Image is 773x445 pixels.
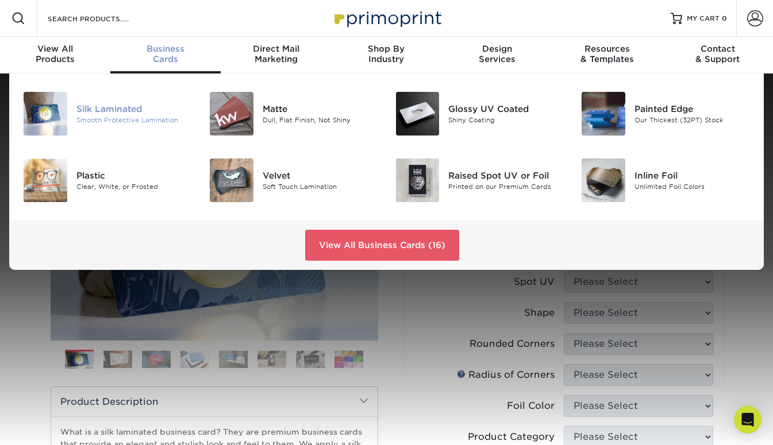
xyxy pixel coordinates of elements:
div: & Support [663,44,773,64]
div: Industry [331,44,441,64]
div: Marketing [221,44,331,64]
div: Silk Laminated [76,103,192,115]
div: Smooth Protective Lamination [76,115,192,125]
input: SEARCH PRODUCTS..... [47,11,159,25]
img: Plastic Business Cards [24,158,67,202]
span: Business [110,44,221,54]
div: Matte [263,103,378,115]
a: Shop ByIndustry [331,37,441,73]
img: Glossy UV Coated Business Cards [396,92,440,136]
img: Raised Spot UV or Foil Business Cards [396,158,440,202]
div: Velvet [263,169,378,182]
img: Velvet Business Cards [210,158,253,202]
a: Plastic Business Cards Plastic Clear, White, or Frosted [23,154,192,207]
div: Glossy UV Coated [448,103,564,115]
a: Inline Foil Business Cards Inline Foil Unlimited Foil Colors [581,154,750,207]
a: Velvet Business Cards Velvet Soft Touch Lamination [209,154,378,207]
a: Matte Business Cards Matte Dull, Flat Finish, Not Shiny [209,87,378,140]
div: Our Thickest (32PT) Stock [634,115,750,125]
a: Silk Laminated Business Cards Silk Laminated Smooth Protective Lamination [23,87,192,140]
div: Open Intercom Messenger [734,406,762,434]
a: Painted Edge Business Cards Painted Edge Our Thickest (32PT) Stock [581,87,750,140]
img: Painted Edge Business Cards [582,92,625,136]
div: Plastic [76,169,192,182]
img: Silk Laminated Business Cards [24,92,67,136]
a: View All Business Cards (16) [305,230,459,261]
a: DesignServices [442,37,552,73]
div: Shiny Coating [448,115,564,125]
a: Raised Spot UV or Foil Business Cards Raised Spot UV or Foil Printed on our Premium Cards [395,154,564,207]
div: Services [442,44,552,64]
img: Primoprint [329,6,444,30]
a: BusinessCards [110,37,221,73]
span: Direct Mail [221,44,331,54]
a: Direct MailMarketing [221,37,331,73]
span: 0 [722,14,727,22]
div: & Templates [552,44,663,64]
span: Design [442,44,552,54]
div: Clear, White, or Frosted [76,182,192,192]
span: MY CART [687,14,720,24]
div: Soft Touch Lamination [263,182,378,192]
a: Contact& Support [663,37,773,73]
div: Unlimited Foil Colors [634,182,750,192]
a: Resources& Templates [552,37,663,73]
div: Dull, Flat Finish, Not Shiny [263,115,378,125]
span: Contact [663,44,773,54]
div: Painted Edge [634,103,750,115]
a: Glossy UV Coated Business Cards Glossy UV Coated Shiny Coating [395,87,564,140]
span: Shop By [331,44,441,54]
div: Printed on our Premium Cards [448,182,564,192]
span: Resources [552,44,663,54]
div: Inline Foil [634,169,750,182]
img: Inline Foil Business Cards [582,158,625,202]
div: Raised Spot UV or Foil [448,169,564,182]
div: Cards [110,44,221,64]
img: Matte Business Cards [210,92,253,136]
